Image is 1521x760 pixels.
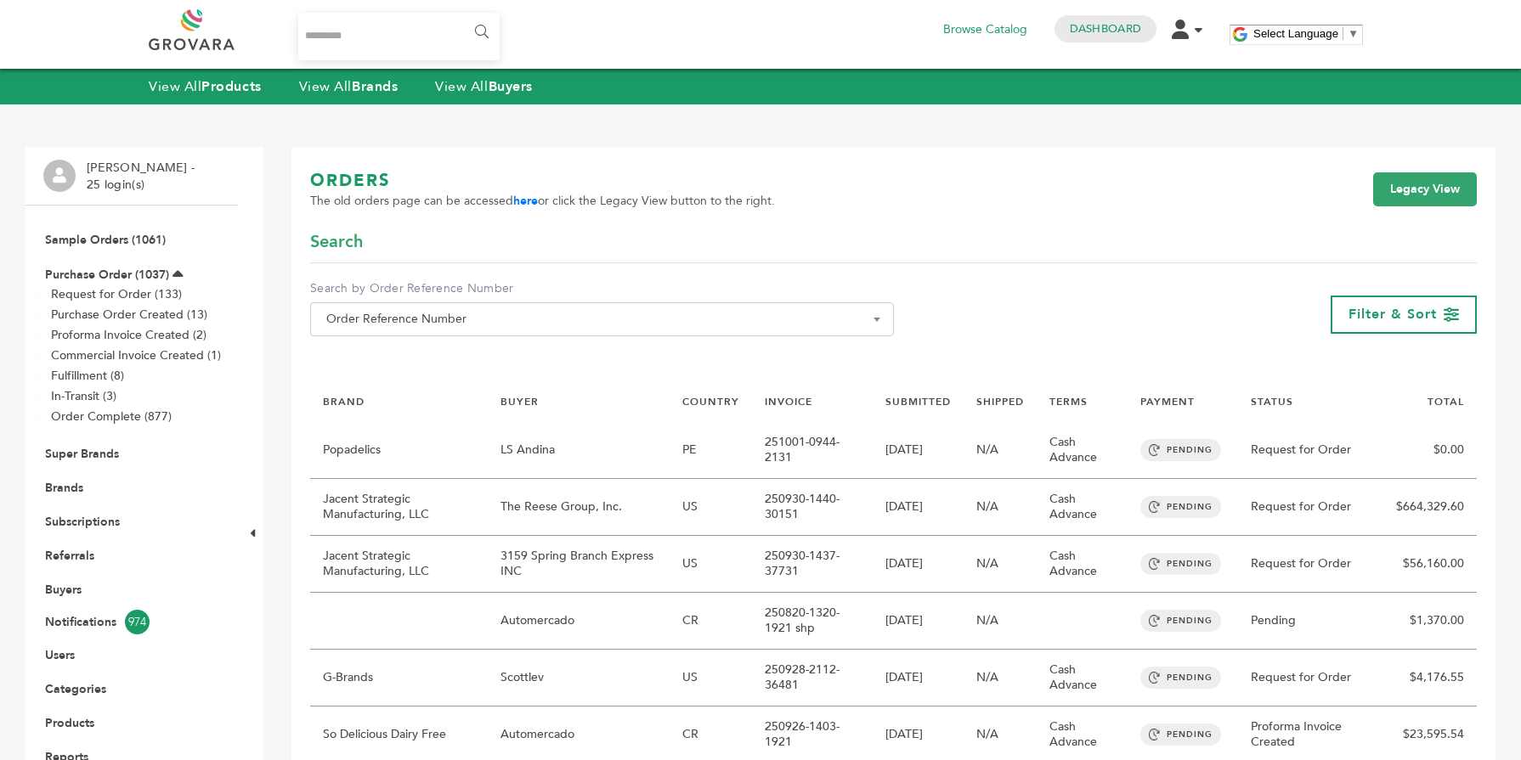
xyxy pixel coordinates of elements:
[1428,395,1464,408] a: TOTAL
[310,193,775,210] span: The old orders page can be accessed or click the Legacy View button to the right.
[51,286,182,302] a: Request for Order (133)
[1373,650,1477,707] td: $4,176.55
[45,267,169,283] a: Purchase Order (1037)
[1140,395,1195,408] a: PAYMENT
[1049,395,1088,408] a: TERMS
[964,536,1037,593] td: N/A
[310,302,894,336] span: Order Reference Number
[1373,172,1477,206] a: Legacy View
[488,479,670,536] td: The Reese Group, Inc.
[45,232,166,248] a: Sample Orders (1061)
[1140,439,1221,461] span: PENDING
[298,13,500,60] input: Search...
[310,169,775,193] h1: ORDERS
[1140,723,1221,746] span: PENDING
[670,593,752,650] td: CR
[1037,422,1128,479] td: Cash Advance
[1140,553,1221,575] span: PENDING
[670,422,752,479] td: PE
[943,20,1027,39] a: Browse Catalog
[500,395,539,408] a: BUYER
[873,593,964,650] td: [DATE]
[488,536,670,593] td: 3159 Spring Branch Express INC
[964,650,1037,707] td: N/A
[1037,479,1128,536] td: Cash Advance
[488,422,670,479] td: LS Andina
[51,327,206,343] a: Proforma Invoice Created (2)
[310,650,488,707] td: G-Brands
[1037,536,1128,593] td: Cash Advance
[45,582,82,598] a: Buyers
[1238,650,1373,707] td: Request for Order
[51,307,207,323] a: Purchase Order Created (13)
[873,422,964,479] td: [DATE]
[1373,479,1477,536] td: $664,329.60
[45,548,94,564] a: Referrals
[51,388,116,404] a: In-Transit (3)
[201,77,261,96] strong: Products
[488,593,670,650] td: Automercado
[45,514,120,530] a: Subscriptions
[43,160,76,192] img: profile.png
[87,160,199,193] li: [PERSON_NAME] - 25 login(s)
[1373,536,1477,593] td: $56,160.00
[352,77,398,96] strong: Brands
[125,610,150,634] span: 974
[885,395,951,408] a: SUBMITTED
[1348,27,1359,40] span: ▼
[1343,27,1343,40] span: ​
[319,307,885,331] span: Order Reference Number
[323,395,365,408] a: BRAND
[1037,650,1128,707] td: Cash Advance
[682,395,739,408] a: COUNTRY
[489,77,533,96] strong: Buyers
[873,650,964,707] td: [DATE]
[1140,496,1221,518] span: PENDING
[45,610,218,634] a: Notifications974
[752,593,872,650] td: 250820-1320-1921 shp
[873,479,964,536] td: [DATE]
[488,650,670,707] td: Scottlev
[670,479,752,536] td: US
[964,593,1037,650] td: N/A
[1238,422,1373,479] td: Request for Order
[310,280,894,297] label: Search by Order Reference Number
[310,536,488,593] td: Jacent Strategic Manufacturing, LLC
[752,650,872,707] td: 250928-2112-36481
[45,715,94,731] a: Products
[1349,305,1437,324] span: Filter & Sort
[435,77,533,96] a: View AllBuyers
[964,422,1037,479] td: N/A
[149,77,262,96] a: View AllProducts
[670,650,752,707] td: US
[310,422,488,479] td: Popadelics
[299,77,399,96] a: View AllBrands
[45,480,83,496] a: Brands
[976,395,1024,408] a: SHIPPED
[752,422,872,479] td: 251001-0944-2131
[1238,593,1373,650] td: Pending
[51,408,172,425] a: Order Complete (877)
[1140,667,1221,689] span: PENDING
[1238,479,1373,536] td: Request for Order
[752,536,872,593] td: 250930-1437-37731
[1070,21,1141,37] a: Dashboard
[765,395,812,408] a: INVOICE
[45,446,119,462] a: Super Brands
[873,536,964,593] td: [DATE]
[1253,27,1359,40] a: Select Language​
[310,479,488,536] td: Jacent Strategic Manufacturing, LLC
[45,681,106,697] a: Categories
[752,479,872,536] td: 250930-1440-30151
[1253,27,1338,40] span: Select Language
[51,368,124,384] a: Fulfillment (8)
[1373,422,1477,479] td: $0.00
[310,230,363,254] span: Search
[964,479,1037,536] td: N/A
[1238,536,1373,593] td: Request for Order
[1140,610,1221,632] span: PENDING
[1373,593,1477,650] td: $1,370.00
[51,347,221,363] a: Commercial Invoice Created (1)
[1251,395,1293,408] a: STATUS
[45,647,75,663] a: Users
